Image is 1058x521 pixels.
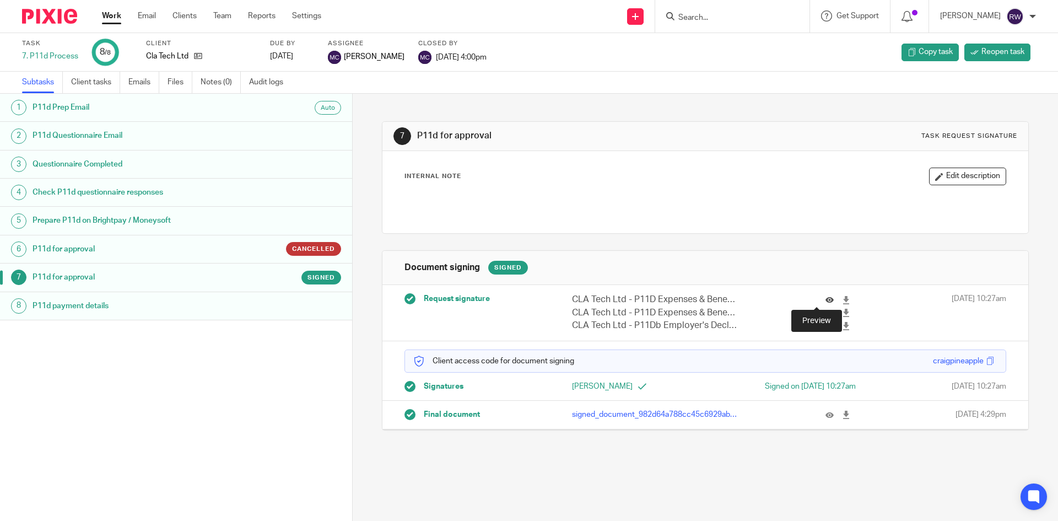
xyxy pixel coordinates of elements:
[11,157,26,172] div: 3
[328,51,341,64] img: svg%3E
[22,72,63,93] a: Subtasks
[307,273,335,282] span: Signed
[722,381,856,392] div: Signed on [DATE] 10:27am
[22,9,77,24] img: Pixie
[100,46,111,58] div: 8
[11,128,26,144] div: 2
[33,212,239,229] h1: Prepare P11d on Brightpay / Moneysoft
[33,269,239,286] h1: P11d for approval
[22,39,78,48] label: Task
[248,10,276,22] a: Reports
[172,10,197,22] a: Clients
[956,409,1006,420] span: [DATE] 4:29pm
[940,10,1001,22] p: [PERSON_NAME]
[328,39,404,48] label: Assignee
[11,298,26,314] div: 8
[249,72,292,93] a: Audit logs
[952,293,1006,332] span: [DATE] 10:27am
[11,270,26,285] div: 7
[213,10,231,22] a: Team
[33,298,239,314] h1: P11d payment details
[436,53,487,61] span: [DATE] 4:00pm
[981,46,1024,57] span: Reopen task
[417,130,729,142] h1: P11d for approval
[572,293,738,306] p: CLA Tech Ltd - P11D Expenses & Benefits for year 2024-25 for C [PERSON_NAME].pdf
[952,381,1006,392] span: [DATE] 10:27am
[344,51,404,62] span: [PERSON_NAME]
[933,356,984,367] div: craigpineapple
[572,381,705,392] p: [PERSON_NAME]
[572,409,738,420] p: signed_document_982d64a788cc45c6929ab733dad4e903.pdf
[836,12,879,20] span: Get Support
[105,50,111,56] small: /8
[33,127,239,144] h1: P11d Questionnaire Email
[488,261,528,275] div: Signed
[168,72,192,93] a: Files
[292,10,321,22] a: Settings
[33,241,239,257] h1: P11d for approval
[292,244,335,254] span: Cancelled
[11,241,26,257] div: 6
[418,39,487,48] label: Closed by
[572,307,738,319] p: CLA Tech Ltd - P11D Expenses & Benefits for year 2024-25 for [PERSON_NAME].pdf
[270,51,314,62] div: [DATE]
[33,184,239,201] h1: Check P11d questionnaire responses
[964,44,1030,61] a: Reopen task
[146,39,256,48] label: Client
[677,13,776,23] input: Search
[71,72,120,93] a: Client tasks
[902,44,959,61] a: Copy task
[393,127,411,145] div: 7
[315,101,341,115] div: Auto
[413,356,574,367] p: Client access code for document signing
[921,132,1017,141] div: Task request signature
[128,72,159,93] a: Emails
[33,99,239,116] h1: P11d Prep Email
[11,213,26,229] div: 5
[270,39,314,48] label: Due by
[418,51,431,64] img: svg%3E
[404,262,480,273] h1: Document signing
[11,185,26,200] div: 4
[22,51,78,62] div: 7. P11d Process
[1006,8,1024,25] img: svg%3E
[33,156,239,173] h1: Questionnaire Completed
[146,51,188,62] p: Cla Tech Ltd
[102,10,121,22] a: Work
[929,168,1006,185] button: Edit description
[11,100,26,115] div: 1
[572,319,738,332] p: CLA Tech Ltd - P11Db Employer's Declaration for year 2024-25.pdf
[424,293,490,304] span: Request signature
[201,72,241,93] a: Notes (0)
[919,46,953,57] span: Copy task
[424,381,463,392] span: Signatures
[404,172,461,181] p: Internal Note
[424,409,480,420] span: Final document
[138,10,156,22] a: Email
